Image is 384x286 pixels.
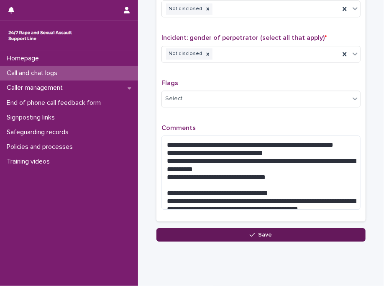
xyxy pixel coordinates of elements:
p: Training videos [3,158,56,166]
p: Caller management [3,84,69,92]
span: Incident: gender of perpetrator (select all that apply) [161,34,327,41]
button: Save [156,228,366,242]
div: Select... [165,94,186,103]
div: Not disclosed [166,3,203,15]
div: Not disclosed [166,48,203,60]
p: Signposting links [3,114,61,122]
p: Policies and processes [3,143,79,151]
p: Call and chat logs [3,69,64,77]
p: Homepage [3,55,46,62]
p: Safeguarding records [3,128,75,136]
span: Flags [161,80,178,86]
span: Save [259,232,272,238]
span: Comments [161,125,196,131]
p: End of phone call feedback form [3,99,108,107]
img: rhQMoQhaT3yELyF149Cw [7,27,74,44]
